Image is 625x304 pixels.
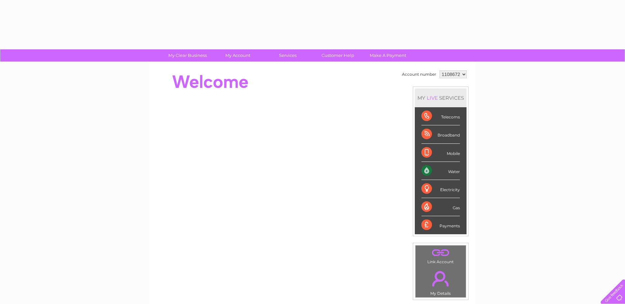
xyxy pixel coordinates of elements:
[311,49,365,62] a: Customer Help
[361,49,415,62] a: Make A Payment
[421,216,460,234] div: Payments
[421,162,460,180] div: Water
[261,49,315,62] a: Services
[415,89,467,107] div: MY SERVICES
[421,180,460,198] div: Electricity
[417,247,464,259] a: .
[415,266,466,298] td: My Details
[211,49,265,62] a: My Account
[160,49,215,62] a: My Clear Business
[415,245,466,266] td: Link Account
[400,69,438,80] td: Account number
[421,125,460,143] div: Broadband
[421,198,460,216] div: Gas
[417,267,464,290] a: .
[425,95,439,101] div: LIVE
[421,144,460,162] div: Mobile
[421,107,460,125] div: Telecoms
